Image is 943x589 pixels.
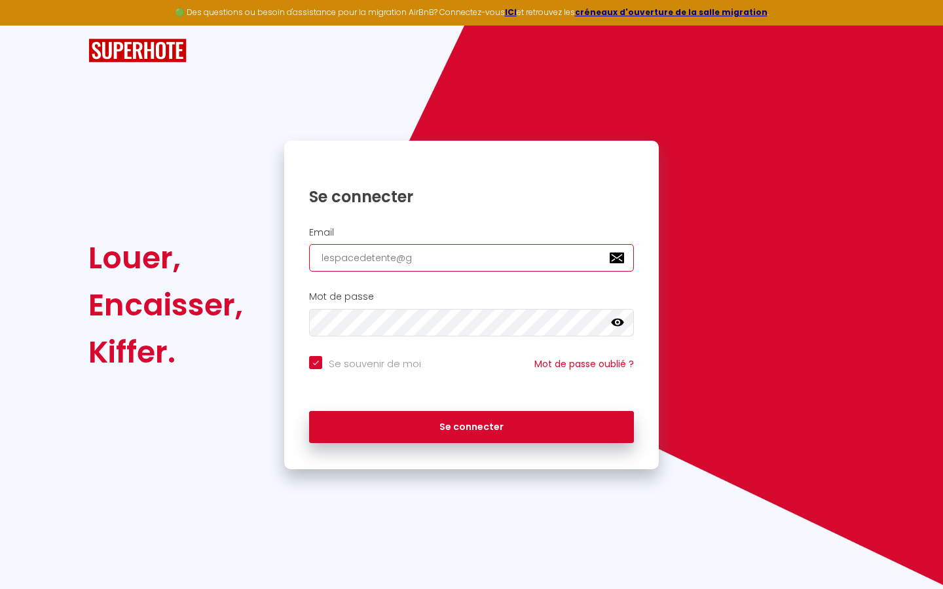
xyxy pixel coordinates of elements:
[505,7,517,18] a: ICI
[309,291,634,302] h2: Mot de passe
[309,244,634,272] input: Ton Email
[575,7,767,18] a: créneaux d'ouverture de la salle migration
[10,5,50,45] button: Ouvrir le widget de chat LiveChat
[309,411,634,444] button: Se connecter
[309,227,634,238] h2: Email
[88,39,187,63] img: SuperHote logo
[88,281,243,329] div: Encaisser,
[309,187,634,207] h1: Se connecter
[88,329,243,376] div: Kiffer.
[534,357,634,370] a: Mot de passe oublié ?
[88,234,243,281] div: Louer,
